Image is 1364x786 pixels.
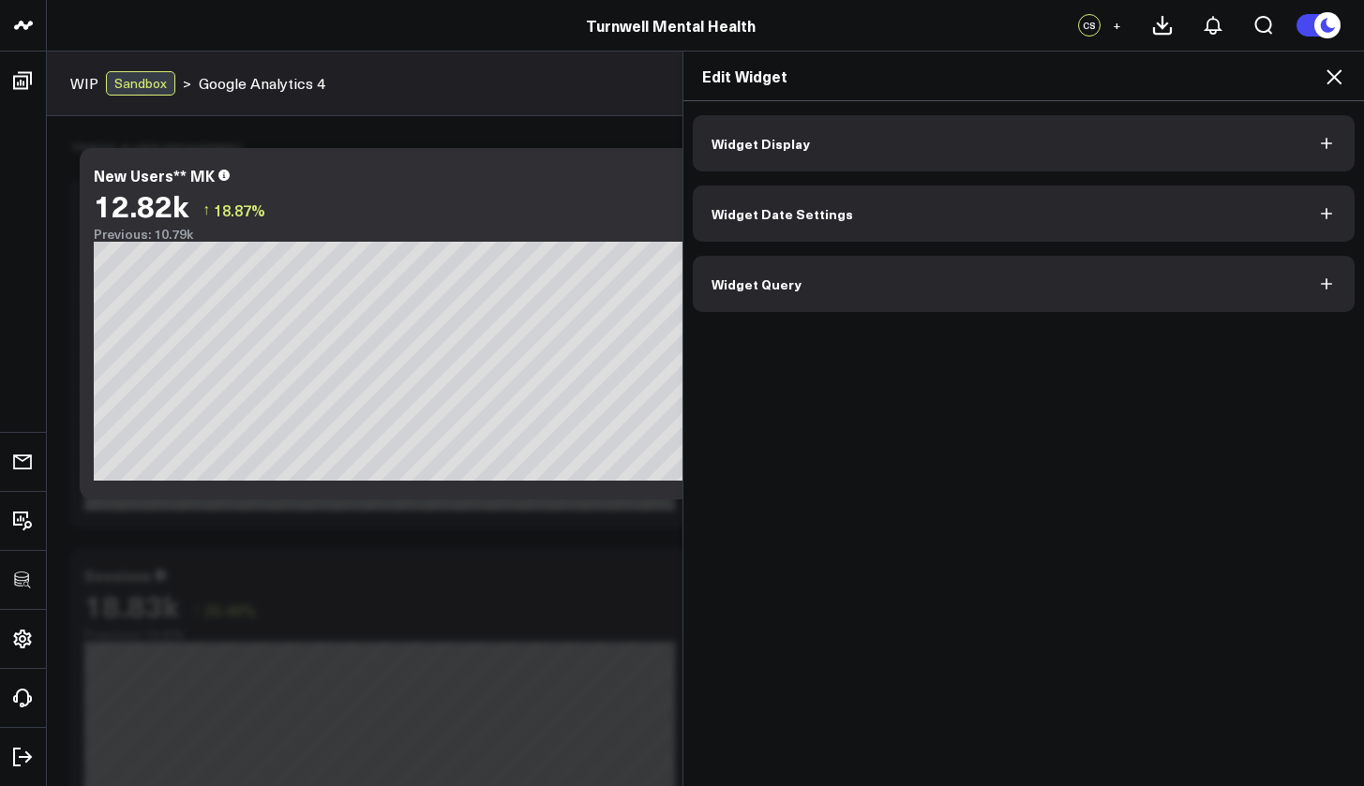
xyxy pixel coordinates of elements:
button: + [1105,14,1128,37]
div: CS [1078,14,1101,37]
span: Widget Display [712,136,810,151]
span: + [1113,19,1121,32]
button: Widget Date Settings [693,185,1356,242]
h2: Edit Widget [702,66,1346,86]
button: Widget Display [693,115,1356,171]
span: Widget Query [712,276,802,291]
a: Turnwell Mental Health [586,15,756,36]
button: Widget Query [693,256,1356,312]
span: Widget Date Settings [712,206,853,221]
